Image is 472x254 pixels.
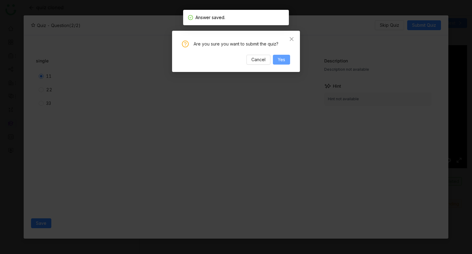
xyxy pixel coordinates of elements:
span: Answer saved. [195,15,225,20]
div: Are you sure you want to submit the quiz? [194,41,290,47]
button: Close [283,31,300,47]
span: Cancel [251,56,265,63]
span: Yes [278,56,285,63]
button: Yes [273,55,290,65]
button: Cancel [246,55,270,65]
